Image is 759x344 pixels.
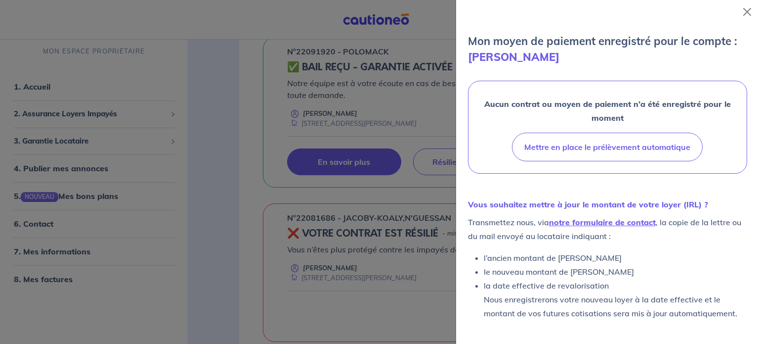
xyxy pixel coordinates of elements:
strong: Vous souhaitez mettre à jour le montant de votre loyer (IRL) ? [468,199,708,209]
li: le nouveau montant de [PERSON_NAME] [484,265,747,279]
li: l’ancien montant de [PERSON_NAME] [484,251,747,265]
button: Mettre en place le prélèvement automatique [512,133,703,161]
strong: [PERSON_NAME] [468,50,559,64]
p: Mon moyen de paiement enregistré pour le compte : [468,33,747,65]
strong: Aucun contrat ou moyen de paiement n’a été enregistré pour le moment [484,99,731,123]
p: Transmettez nous, via , la copie de la lettre ou du mail envoyé au locataire indiquant : [468,215,747,243]
button: Close [739,4,755,20]
li: la date effective de revalorisation Nous enregistrerons votre nouveau loyer à la date effective e... [484,279,747,320]
a: notre formulaire de contact [549,217,656,227]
